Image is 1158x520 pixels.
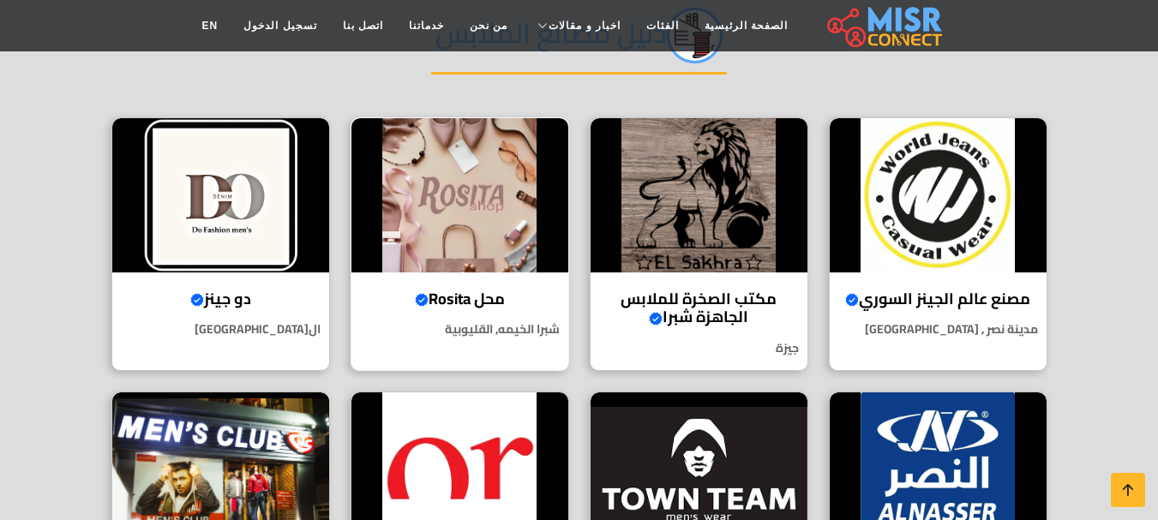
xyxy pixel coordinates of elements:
img: مكتب الصخرة للملابس الجاهزة شبرا [591,118,807,272]
svg: Verified account [649,312,663,326]
img: دو جينز [112,118,329,272]
p: مدينة نصر , [GEOGRAPHIC_DATA] [830,320,1047,338]
a: من نحن [457,9,520,42]
span: اخبار و مقالات [549,18,621,33]
p: شبرا الخيمه, القليوبية [351,320,568,338]
a: خدماتنا [396,9,457,42]
h4: مصنع عالم الجينز السوري [843,290,1034,308]
a: تسجيل الدخول [231,9,329,42]
a: مصنع عالم الجينز السوري مصنع عالم الجينز السوري مدينة نصر , [GEOGRAPHIC_DATA] [819,117,1058,371]
img: محل Rosita [351,118,568,272]
svg: Verified account [845,293,859,307]
a: EN [189,9,231,42]
p: جيزة [591,339,807,357]
svg: Verified account [415,293,429,307]
a: مكتب الصخرة للملابس الجاهزة شبرا مكتب الصخرة للملابس الجاهزة شبرا جيزة [579,117,819,371]
a: محل Rosita محل Rosita شبرا الخيمه, القليوبية [340,117,579,371]
img: main.misr_connect [827,4,942,47]
a: الفئات [633,9,692,42]
a: دو جينز دو جينز ال[GEOGRAPHIC_DATA] [101,117,340,371]
h4: محل Rosita [364,290,555,308]
a: الصفحة الرئيسية [692,9,801,42]
p: ال[GEOGRAPHIC_DATA] [112,320,329,338]
a: اخبار و مقالات [520,9,633,42]
h4: دو جينز [125,290,316,308]
a: اتصل بنا [330,9,396,42]
img: مصنع عالم الجينز السوري [830,118,1047,272]
h4: مكتب الصخرة للملابس الجاهزة شبرا [603,290,795,326]
svg: Verified account [190,293,204,307]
